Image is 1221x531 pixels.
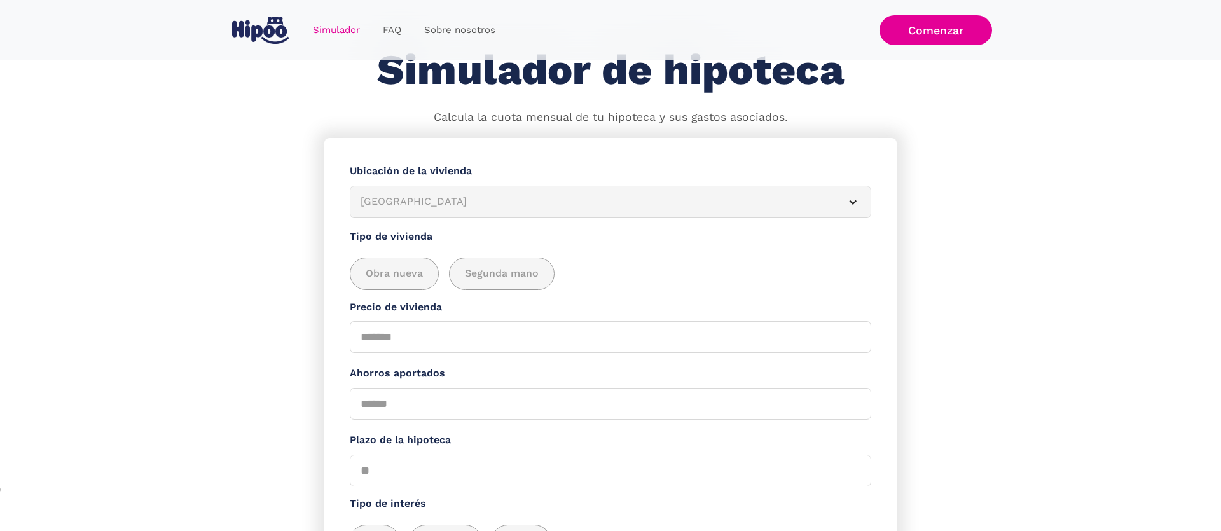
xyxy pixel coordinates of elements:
[350,258,871,290] div: add_description_here
[229,11,291,49] a: home
[350,432,871,448] label: Plazo de la hipoteca
[366,266,423,282] span: Obra nueva
[350,366,871,382] label: Ahorros aportados
[350,229,871,245] label: Tipo de vivienda
[361,194,830,210] div: [GEOGRAPHIC_DATA]
[371,18,413,43] a: FAQ
[413,18,507,43] a: Sobre nosotros
[350,496,871,512] label: Tipo de interés
[434,109,788,126] p: Calcula la cuota mensual de tu hipoteca y sus gastos asociados.
[350,186,871,218] article: [GEOGRAPHIC_DATA]
[465,266,539,282] span: Segunda mano
[301,18,371,43] a: Simulador
[377,47,844,93] h1: Simulador de hipoteca
[350,300,871,315] label: Precio de vivienda
[880,15,992,45] a: Comenzar
[350,163,871,179] label: Ubicación de la vivienda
